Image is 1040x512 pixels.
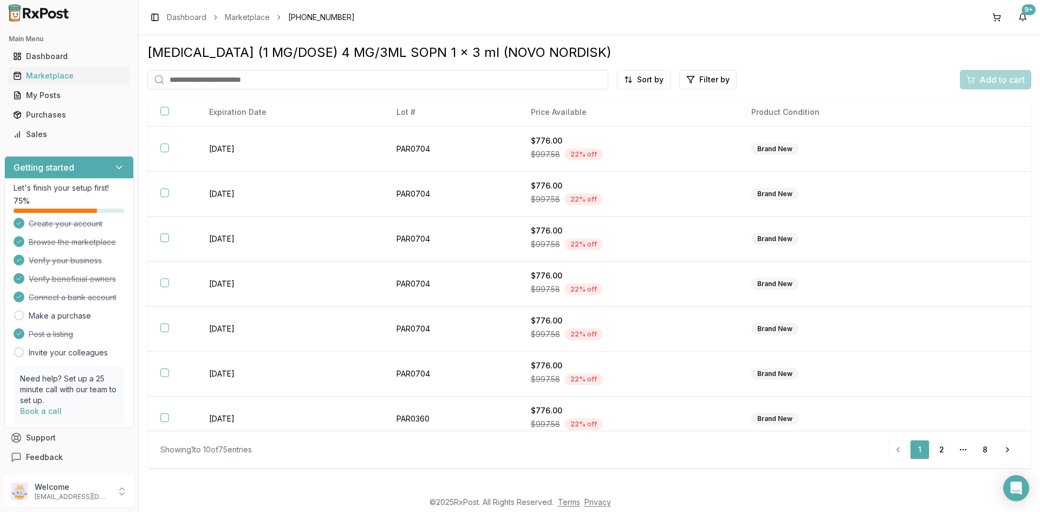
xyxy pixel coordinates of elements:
button: Filter by [679,70,737,89]
span: Sort by [637,74,664,85]
td: PAR0704 [383,262,517,307]
span: $997.58 [531,374,560,385]
p: Welcome [35,482,110,492]
td: PAR0704 [383,172,517,217]
a: Marketplace [225,12,270,23]
span: $997.58 [531,284,560,295]
span: Filter by [699,74,730,85]
div: $776.00 [531,270,725,281]
nav: breadcrumb [167,12,355,23]
span: [PHONE_NUMBER] [288,12,355,23]
button: Purchases [4,106,134,124]
a: Privacy [584,497,611,507]
a: Purchases [9,105,129,125]
span: $997.58 [531,149,560,160]
td: [DATE] [196,217,383,262]
td: PAR0704 [383,307,517,352]
a: My Posts [9,86,129,105]
p: Need help? Set up a 25 minute call with our team to set up. [20,373,118,406]
span: Post a listing [29,329,73,340]
td: PAR0704 [383,127,517,172]
nav: pagination [888,440,1018,459]
td: [DATE] [196,352,383,397]
div: 22 % off [564,148,603,160]
div: Marketplace [13,70,125,81]
a: 8 [975,440,994,459]
div: $776.00 [531,180,725,191]
div: Brand New [751,143,798,155]
div: Brand New [751,188,798,200]
img: User avatar [11,483,28,500]
span: $997.58 [531,194,560,205]
a: Book a call [20,406,62,416]
a: Marketplace [9,66,129,86]
div: 22 % off [564,328,603,340]
td: [DATE] [196,172,383,217]
div: [MEDICAL_DATA] (1 MG/DOSE) 4 MG/3ML SOPN 1 x 3 ml (NOVO NORDISK) [147,44,1031,61]
a: 1 [910,440,929,459]
a: 2 [932,440,951,459]
div: Brand New [751,278,798,290]
span: $997.58 [531,419,560,430]
span: Browse the marketplace [29,237,116,248]
a: Terms [558,497,580,507]
td: PAR0704 [383,217,517,262]
span: Create your account [29,218,102,229]
button: Sales [4,126,134,143]
td: [DATE] [196,262,383,307]
td: PAR0704 [383,352,517,397]
img: RxPost Logo [4,4,74,22]
span: Verify beneficial owners [29,274,116,284]
div: Brand New [751,368,798,380]
span: Verify your business [29,255,102,266]
button: Dashboard [4,48,134,65]
div: $776.00 [531,405,725,416]
a: Make a purchase [29,310,91,321]
a: Invite your colleagues [29,347,108,358]
div: Showing 1 to 10 of 75 entries [160,444,252,455]
span: Connect a bank account [29,292,116,303]
a: Dashboard [9,47,129,66]
td: [DATE] [196,127,383,172]
a: Dashboard [167,12,206,23]
th: Lot # [383,98,517,127]
div: 22 % off [564,418,603,430]
td: [DATE] [196,307,383,352]
h3: Getting started [14,161,74,174]
div: $776.00 [531,225,725,236]
div: $776.00 [531,360,725,371]
th: Product Condition [738,98,950,127]
div: 22 % off [564,283,603,295]
div: Brand New [751,413,798,425]
div: Brand New [751,233,798,245]
div: Open Intercom Messenger [1003,475,1029,501]
div: 9+ [1022,4,1036,15]
p: [EMAIL_ADDRESS][DOMAIN_NAME] [35,492,110,501]
button: Sort by [617,70,671,89]
div: Sales [13,129,125,140]
div: Dashboard [13,51,125,62]
th: Expiration Date [196,98,383,127]
h2: Main Menu [9,35,129,43]
th: Price Available [518,98,738,127]
span: $997.58 [531,239,560,250]
div: Brand New [751,323,798,335]
button: Marketplace [4,67,134,85]
div: $776.00 [531,315,725,326]
span: $997.58 [531,329,560,340]
td: PAR0360 [383,397,517,442]
td: [DATE] [196,397,383,442]
p: Let's finish your setup first! [14,183,125,193]
button: Feedback [4,448,134,467]
div: 22 % off [564,238,603,250]
span: 75 % [14,196,30,206]
button: My Posts [4,87,134,104]
a: Go to next page [997,440,1018,459]
div: $776.00 [531,135,725,146]
button: 9+ [1014,9,1031,26]
span: Feedback [26,452,63,463]
div: 22 % off [564,193,603,205]
button: Support [4,428,134,448]
div: My Posts [13,90,125,101]
a: Sales [9,125,129,144]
